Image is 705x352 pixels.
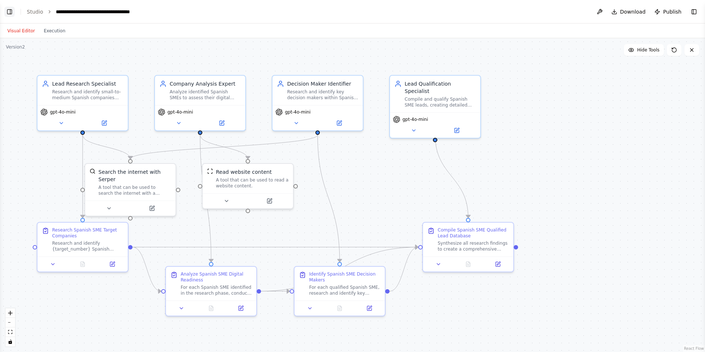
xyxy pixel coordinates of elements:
div: Decision Maker Identifier [287,80,358,87]
button: Download [608,5,649,18]
button: Open in side panel [249,197,290,205]
button: Open in side panel [100,260,125,269]
div: Compile Spanish SME Qualified Lead DatabaseSynthesize all research findings to create a comprehen... [422,222,514,272]
div: Company Analysis ExpertAnalyze identified Spanish SMEs to assess their digital maturity, AI readi... [154,75,246,131]
div: A tool that can be used to search the internet with a search_query. Supports different search typ... [98,184,171,196]
button: No output available [67,260,98,269]
g: Edge from efdee3fa-bf4c-471e-b8d2-479aa8b8c4df to 46c9779e-81f0-421a-95c5-c64ac4dae39e [431,135,472,218]
g: Edge from 0321eb54-07ec-416c-8f4d-dcd04f7c67b9 to 4c4f837f-4633-4c5e-9a66-774c986fd81e [79,135,86,218]
div: Research Spanish SME Target CompaniesResearch and identify {target_number} Spanish companies with... [37,222,129,272]
g: Edge from 0321eb54-07ec-416c-8f4d-dcd04f7c67b9 to fd4d794c-2758-44e2-bba9-798a9e08b236 [79,135,134,159]
g: Edge from 4c4f837f-4633-4c5e-9a66-774c986fd81e to e52b26c3-10b9-43a5-b59c-a659006f0cbb [133,244,161,295]
div: Lead Qualification Specialist [405,80,476,95]
span: gpt-4o-mini [167,109,193,115]
span: gpt-4o-mini [402,116,428,122]
div: Lead Research Specialist [52,80,123,87]
div: For each Spanish SME identified in the research phase, conduct a detailed analysis of their digit... [181,284,252,296]
g: Edge from fe80829d-f4bb-49d0-a3f7-b94a3cd2b567 to 46c9779e-81f0-421a-95c5-c64ac4dae39e [390,244,418,295]
button: Open in side panel [83,119,125,127]
g: Edge from 4c4f837f-4633-4c5e-9a66-774c986fd81e to 46c9779e-81f0-421a-95c5-c64ac4dae39e [133,244,418,251]
g: Edge from 03ceb0b9-9479-4efd-82fa-a73514b08d53 to fe80829d-f4bb-49d0-a3f7-b94a3cd2b567 [314,135,343,262]
a: Studio [27,9,43,15]
div: Compile and qualify Spanish SME leads, creating detailed profiles with company information, SME-s... [405,96,476,108]
img: SerperDevTool [90,168,95,174]
div: Company Analysis Expert [170,80,241,87]
button: No output available [453,260,484,269]
div: For each qualified Spanish SME, research and identify key decision makers appropriate for 10-50 e... [309,284,380,296]
button: Show left sidebar [4,7,15,17]
button: Open in side panel [318,119,360,127]
div: Lead Qualification SpecialistCompile and qualify Spanish SME leads, creating detailed profiles wi... [389,75,481,139]
g: Edge from 88a838b5-7752-4247-a524-18a74d911940 to e52b26c3-10b9-43a5-b59c-a659006f0cbb [196,135,215,262]
a: React Flow attribution [684,346,704,351]
span: Hide Tools [637,47,659,53]
div: Search the internet with Serper [98,168,171,183]
span: Download [620,8,646,15]
div: Identify Spanish SME Decision MakersFor each qualified Spanish SME, research and identify key dec... [294,266,386,316]
button: Hide Tools [624,44,664,56]
div: Analyze Spanish SME Digital Readiness [181,271,252,283]
button: Open in side panel [357,304,382,313]
div: Research and identify small-to-medium Spanish companies (10-50 employees) in {industry} that coul... [52,89,123,101]
button: Open in side panel [436,126,477,135]
button: fit view [6,327,15,337]
button: zoom out [6,318,15,327]
div: Decision Maker IdentifierResearch and identify key decision makers within Spanish SMEs (10-50 emp... [272,75,364,131]
div: React Flow controls [6,308,15,346]
div: Version 2 [6,44,25,50]
button: Visual Editor [3,26,39,35]
g: Edge from 88a838b5-7752-4247-a524-18a74d911940 to 0b307733-e3ce-49cb-95dd-dd7b2ca59cd3 [196,135,252,159]
div: Research and identify key decision makers within Spanish SMEs (10-50 employees), focusing on foun... [287,89,358,101]
g: Edge from 03ceb0b9-9479-4efd-82fa-a73514b08d53 to fd4d794c-2758-44e2-bba9-798a9e08b236 [127,135,321,159]
div: Identify Spanish SME Decision Makers [309,271,380,283]
div: SerperDevToolSearch the internet with SerperA tool that can be used to search the internet with a... [84,163,176,216]
button: Execution [39,26,70,35]
div: Read website content [216,168,272,176]
g: Edge from e52b26c3-10b9-43a5-b59c-a659006f0cbb to 46c9779e-81f0-421a-95c5-c64ac4dae39e [261,244,418,295]
button: Open in side panel [131,204,173,213]
div: Analyze Spanish SME Digital ReadinessFor each Spanish SME identified in the research phase, condu... [165,266,257,316]
div: ScrapeWebsiteToolRead website contentA tool that can be used to read a website content. [202,163,294,209]
span: Publish [663,8,681,15]
button: Open in side panel [485,260,510,269]
div: Research and identify {target_number} Spanish companies with 10-50 employees in the {industry} in... [52,240,123,252]
nav: breadcrumb [27,8,138,15]
button: Open in side panel [228,304,253,313]
button: Show right sidebar [689,7,699,17]
button: Publish [651,5,684,18]
div: A tool that can be used to read a website content. [216,177,289,189]
span: gpt-4o-mini [285,109,311,115]
div: Lead Research SpecialistResearch and identify small-to-medium Spanish companies (10-50 employees)... [37,75,129,131]
g: Edge from e52b26c3-10b9-43a5-b59c-a659006f0cbb to fe80829d-f4bb-49d0-a3f7-b94a3cd2b567 [261,288,290,295]
button: No output available [324,304,355,313]
span: gpt-4o-mini [50,109,76,115]
button: toggle interactivity [6,337,15,346]
img: ScrapeWebsiteTool [207,168,213,174]
div: Analyze identified Spanish SMEs to assess their digital maturity, AI readiness, and specific pain... [170,89,241,101]
button: No output available [196,304,227,313]
div: Research Spanish SME Target Companies [52,227,123,239]
div: Synthesize all research findings to create a comprehensive qualified lead database focused on Spa... [438,240,509,252]
div: Compile Spanish SME Qualified Lead Database [438,227,509,239]
button: zoom in [6,308,15,318]
button: Open in side panel [201,119,242,127]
